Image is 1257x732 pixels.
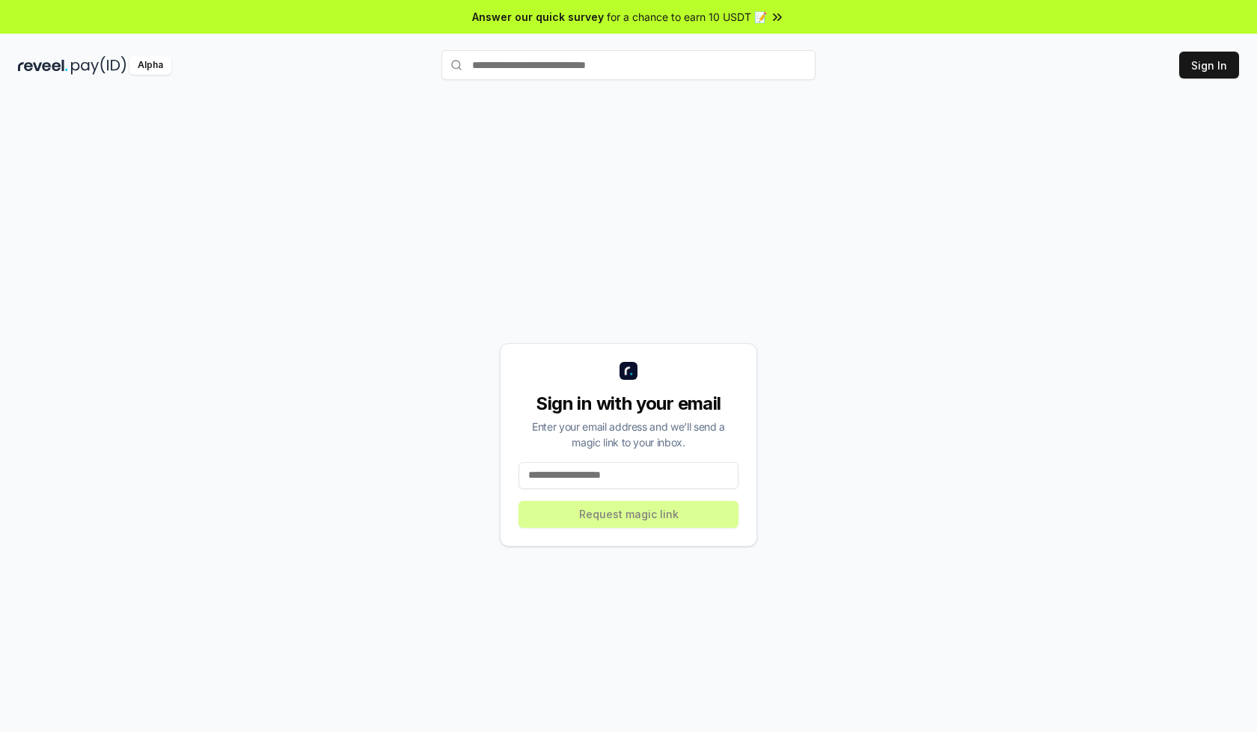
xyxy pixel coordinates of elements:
[472,9,604,25] span: Answer our quick survey
[129,56,171,75] div: Alpha
[71,56,126,75] img: pay_id
[607,9,767,25] span: for a chance to earn 10 USDT 📝
[620,362,637,380] img: logo_small
[18,56,68,75] img: reveel_dark
[519,392,738,416] div: Sign in with your email
[1179,52,1239,79] button: Sign In
[519,419,738,450] div: Enter your email address and we’ll send a magic link to your inbox.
